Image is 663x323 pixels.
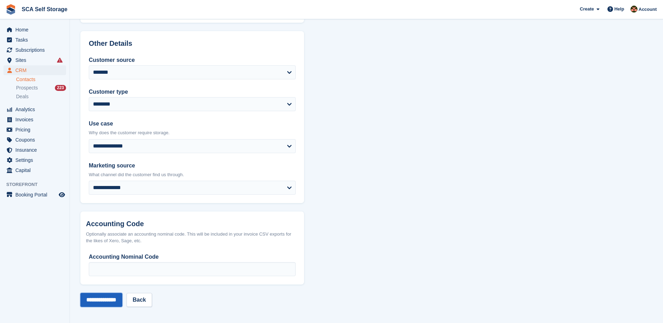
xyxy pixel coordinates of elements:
[86,220,298,228] h2: Accounting Code
[89,129,296,136] p: Why does the customer require storage.
[639,6,657,13] span: Account
[89,88,296,96] label: Customer type
[6,4,16,15] img: stora-icon-8386f47178a22dfd0bd8f6a31ec36ba5ce8667c1dd55bd0f319d3a0aa187defe.svg
[86,231,298,244] div: Optionally associate an accounting nominal code. This will be included in your invoice CSV export...
[89,171,296,178] p: What channel did the customer find us through.
[3,115,66,124] a: menu
[3,145,66,155] a: menu
[15,35,57,45] span: Tasks
[16,85,38,91] span: Prospects
[16,93,66,100] a: Deals
[3,135,66,145] a: menu
[57,57,63,63] i: Smart entry sync failures have occurred
[3,45,66,55] a: menu
[614,6,624,13] span: Help
[3,155,66,165] a: menu
[6,181,70,188] span: Storefront
[89,161,296,170] label: Marketing source
[15,145,57,155] span: Insurance
[15,115,57,124] span: Invoices
[3,190,66,200] a: menu
[15,55,57,65] span: Sites
[3,165,66,175] a: menu
[15,155,57,165] span: Settings
[16,76,66,83] a: Contacts
[89,40,296,48] h2: Other Details
[89,120,296,128] label: Use case
[127,293,152,307] a: Back
[15,25,57,35] span: Home
[3,125,66,135] a: menu
[16,84,66,92] a: Prospects 223
[89,56,296,64] label: Customer source
[3,105,66,114] a: menu
[58,191,66,199] a: Preview store
[15,190,57,200] span: Booking Portal
[3,55,66,65] a: menu
[3,35,66,45] a: menu
[16,93,29,100] span: Deals
[15,165,57,175] span: Capital
[15,65,57,75] span: CRM
[55,85,66,91] div: 223
[15,45,57,55] span: Subscriptions
[19,3,70,15] a: SCA Self Storage
[15,135,57,145] span: Coupons
[580,6,594,13] span: Create
[3,25,66,35] a: menu
[15,105,57,114] span: Analytics
[3,65,66,75] a: menu
[89,253,296,261] label: Accounting Nominal Code
[15,125,57,135] span: Pricing
[630,6,637,13] img: Sarah Race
